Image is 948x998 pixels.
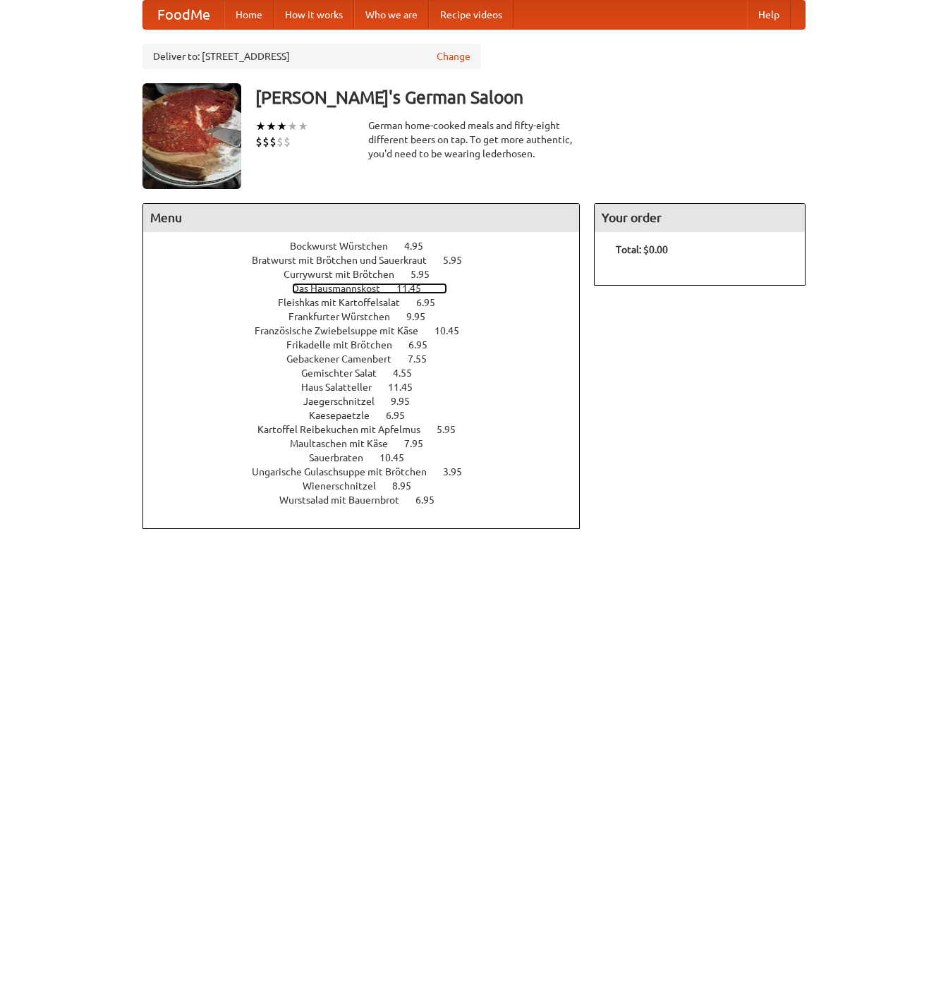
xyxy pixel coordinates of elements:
span: Gebackener Camenbert [286,353,406,365]
span: 8.95 [392,480,425,492]
a: Maultaschen mit Käse 7.95 [290,438,449,449]
span: Wurstsalad mit Bauernbrot [279,494,413,506]
li: $ [255,134,262,150]
li: $ [284,134,291,150]
a: Fleishkas mit Kartoffelsalat 6.95 [278,297,461,308]
a: Ungarische Gulaschsuppe mit Brötchen 3.95 [252,466,488,477]
a: Frankfurter Würstchen 9.95 [288,311,451,322]
a: Sauerbraten 10.45 [309,452,430,463]
span: 5.95 [443,255,476,266]
a: Help [747,1,791,29]
a: Französische Zwiebelsuppe mit Käse 10.45 [255,325,485,336]
span: 7.55 [408,353,441,365]
a: Jaegerschnitzel 9.95 [303,396,436,407]
span: 9.95 [406,311,439,322]
span: 11.45 [396,283,435,294]
span: 6.95 [386,410,419,421]
li: ★ [255,118,266,134]
span: Bockwurst Würstchen [290,241,402,252]
h4: Menu [143,204,579,232]
span: 7.95 [404,438,437,449]
li: ★ [276,118,287,134]
a: Das Hausmannskost 11.45 [292,283,447,294]
span: Haus Salatteller [301,382,386,393]
span: 10.45 [435,325,473,336]
a: Frikadelle mit Brötchen 6.95 [286,339,454,351]
a: Wienerschnitzel 8.95 [303,480,437,492]
span: Frikadelle mit Brötchen [286,339,406,351]
span: Das Hausmannskost [292,283,394,294]
a: Bockwurst Würstchen 4.95 [290,241,449,252]
span: 6.95 [416,297,449,308]
a: FoodMe [143,1,224,29]
a: Bratwurst mit Brötchen und Sauerkraut 5.95 [252,255,488,266]
a: Recipe videos [429,1,513,29]
span: 6.95 [408,339,442,351]
a: Currywurst mit Brötchen 5.95 [284,269,456,280]
a: Gemischter Salat 4.55 [301,367,438,379]
span: 5.95 [411,269,444,280]
h3: [PERSON_NAME]'s German Saloon [255,83,806,111]
span: 5.95 [437,424,470,435]
a: Haus Salatteller 11.45 [301,382,439,393]
span: 6.95 [415,494,449,506]
span: Frankfurter Würstchen [288,311,404,322]
span: Maultaschen mit Käse [290,438,402,449]
li: $ [269,134,276,150]
span: 4.55 [393,367,426,379]
span: Ungarische Gulaschsuppe mit Brötchen [252,466,441,477]
li: $ [276,134,284,150]
span: 4.95 [404,241,437,252]
a: Home [224,1,274,29]
span: Currywurst mit Brötchen [284,269,408,280]
span: Jaegerschnitzel [303,396,389,407]
span: Wienerschnitzel [303,480,390,492]
span: Bratwurst mit Brötchen und Sauerkraut [252,255,441,266]
a: Change [437,49,470,63]
li: $ [262,134,269,150]
b: Total: $0.00 [616,244,668,255]
li: ★ [287,118,298,134]
span: Kartoffel Reibekuchen mit Apfelmus [257,424,435,435]
a: Who we are [354,1,429,29]
a: Gebackener Camenbert 7.55 [286,353,453,365]
span: 3.95 [443,466,476,477]
a: Wurstsalad mit Bauernbrot 6.95 [279,494,461,506]
li: ★ [298,118,308,134]
span: 10.45 [379,452,418,463]
a: How it works [274,1,354,29]
div: Deliver to: [STREET_ADDRESS] [142,44,481,69]
a: Kaesepaetzle 6.95 [309,410,431,421]
h4: Your order [595,204,805,232]
div: German home-cooked meals and fifty-eight different beers on tap. To get more authentic, you'd nee... [368,118,580,161]
span: Sauerbraten [309,452,377,463]
span: Gemischter Salat [301,367,391,379]
span: Französische Zwiebelsuppe mit Käse [255,325,432,336]
li: ★ [266,118,276,134]
img: angular.jpg [142,83,241,189]
span: Kaesepaetzle [309,410,384,421]
span: 11.45 [388,382,427,393]
a: Kartoffel Reibekuchen mit Apfelmus 5.95 [257,424,482,435]
span: Fleishkas mit Kartoffelsalat [278,297,414,308]
span: 9.95 [391,396,424,407]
